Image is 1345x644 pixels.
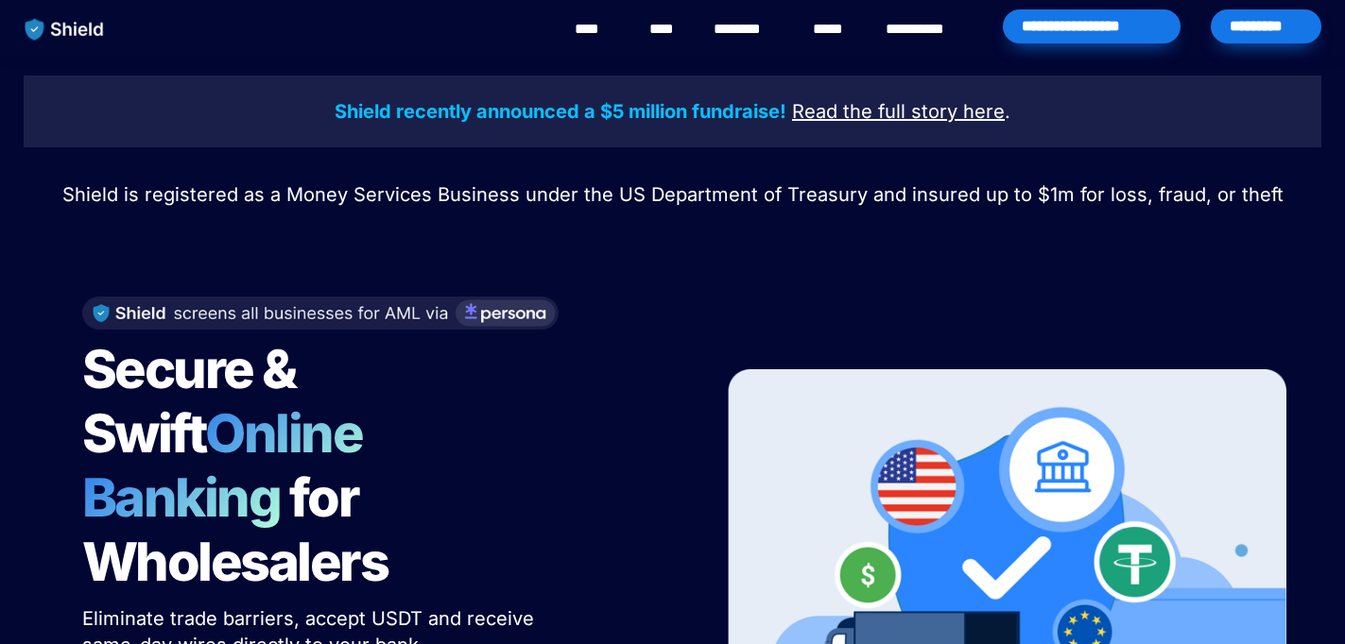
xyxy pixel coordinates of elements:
u: here [963,100,1005,123]
a: here [963,103,1005,122]
span: Shield is registered as a Money Services Business under the US Department of Treasury and insured... [62,183,1284,206]
span: Secure & Swift [82,337,305,466]
span: . [1005,100,1010,123]
u: Read the full story [792,100,957,123]
a: Read the full story [792,103,957,122]
span: Online Banking [82,401,382,530]
strong: Shield recently announced a $5 million fundraise! [335,100,786,123]
span: for Wholesalers [82,466,388,594]
img: website logo [16,9,113,49]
